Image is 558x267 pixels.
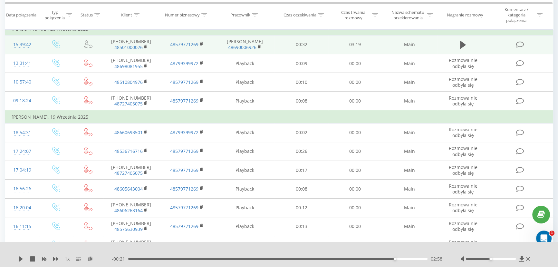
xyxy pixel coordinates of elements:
[112,256,128,262] span: - 00:21
[170,129,198,135] a: 48799399972
[114,129,143,135] a: 48660693501
[284,12,316,18] div: Czas oczekiwania
[215,123,274,142] td: Playback
[328,73,382,92] td: 00:00
[382,142,438,161] td: Main
[230,12,250,18] div: Pracownik
[170,148,198,154] a: 48579771269
[170,98,198,104] a: 48579771269
[382,161,438,180] td: Main
[274,142,328,161] td: 00:26
[215,180,274,198] td: Playback
[448,76,477,88] span: Rozmowa nie odbyła się
[170,167,198,173] a: 48579771269
[121,12,132,18] div: Klient
[274,92,328,111] td: 00:08
[391,9,425,20] div: Nazwa schematu przekierowania
[382,73,438,92] td: Main
[114,101,143,107] a: 48727405075
[114,207,143,213] a: 48606263164
[215,54,274,73] td: Playback
[170,204,198,211] a: 48579771269
[103,54,159,73] td: [PHONE_NUMBER]
[274,198,328,217] td: 00:12
[328,161,382,180] td: 00:00
[65,256,70,262] span: 1 x
[228,44,256,50] a: 48690006926
[448,202,477,213] span: Rozmowa nie odbyła się
[215,236,274,254] td: Playback
[448,220,477,232] span: Rozmowa nie odbyła się
[44,9,65,20] div: Typ połączenia
[328,142,382,161] td: 00:00
[536,231,552,246] iframe: Intercom live chat
[382,198,438,217] td: Main
[448,164,477,176] span: Rozmowa nie odbyła się
[328,35,382,54] td: 03:19
[6,12,36,18] div: Data połączenia
[382,92,438,111] td: Main
[103,92,159,111] td: [PHONE_NUMBER]
[12,57,33,70] div: 13:31:41
[170,60,198,66] a: 48799399972
[382,217,438,236] td: Main
[328,217,382,236] td: 00:00
[215,198,274,217] td: Playback
[114,63,143,69] a: 48698081955
[114,186,143,192] a: 48605643004
[12,202,33,214] div: 16:20:04
[165,12,200,18] div: Numer biznesowy
[215,35,274,54] td: [PERSON_NAME]
[336,9,370,20] div: Czas trwania rozmowy
[448,239,477,251] span: Rozmowa nie odbyła się
[5,111,553,124] td: [PERSON_NAME], 19 Września 2025
[170,79,198,85] a: 48579771269
[12,220,33,233] div: 16:11:15
[382,54,438,73] td: Main
[12,183,33,195] div: 16:56:26
[215,161,274,180] td: Playback
[328,54,382,73] td: 00:00
[215,142,274,161] td: Playback
[447,12,483,18] div: Nagranie rozmowy
[274,123,328,142] td: 00:02
[12,145,33,158] div: 17:24:07
[215,92,274,111] td: Playback
[170,186,198,192] a: 48579771269
[114,79,143,85] a: 48510804976
[170,223,198,229] a: 48579771269
[382,180,438,198] td: Main
[274,236,328,254] td: 00:00
[274,161,328,180] td: 00:17
[274,180,328,198] td: 00:08
[114,148,143,154] a: 48536716716
[103,198,159,217] td: [PHONE_NUMBER]
[448,183,477,195] span: Rozmowa nie odbyła się
[114,226,143,232] a: 48575630939
[215,73,274,92] td: Playback
[12,164,33,176] div: 17:04:19
[103,35,159,54] td: [PHONE_NUMBER]
[12,38,33,51] div: 15:39:42
[114,170,143,176] a: 48727405075
[431,256,442,262] span: 02:58
[114,44,143,50] a: 48501000026
[274,35,328,54] td: 00:32
[328,123,382,142] td: 00:00
[12,76,33,88] div: 10:57:40
[394,258,396,260] div: Accessibility label
[81,12,93,18] div: Status
[382,236,438,254] td: Main
[12,126,33,139] div: 18:54:31
[448,145,477,157] span: Rozmowa nie odbyła się
[12,94,33,107] div: 09:18:24
[328,180,382,198] td: 00:00
[328,198,382,217] td: 00:00
[103,161,159,180] td: [PHONE_NUMBER]
[12,239,33,252] div: 16:04:16
[489,258,492,260] div: Accessibility label
[103,217,159,236] td: [PHONE_NUMBER]
[448,95,477,107] span: Rozmowa nie odbyła się
[448,126,477,138] span: Rozmowa nie odbyła się
[448,57,477,69] span: Rozmowa nie odbyła się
